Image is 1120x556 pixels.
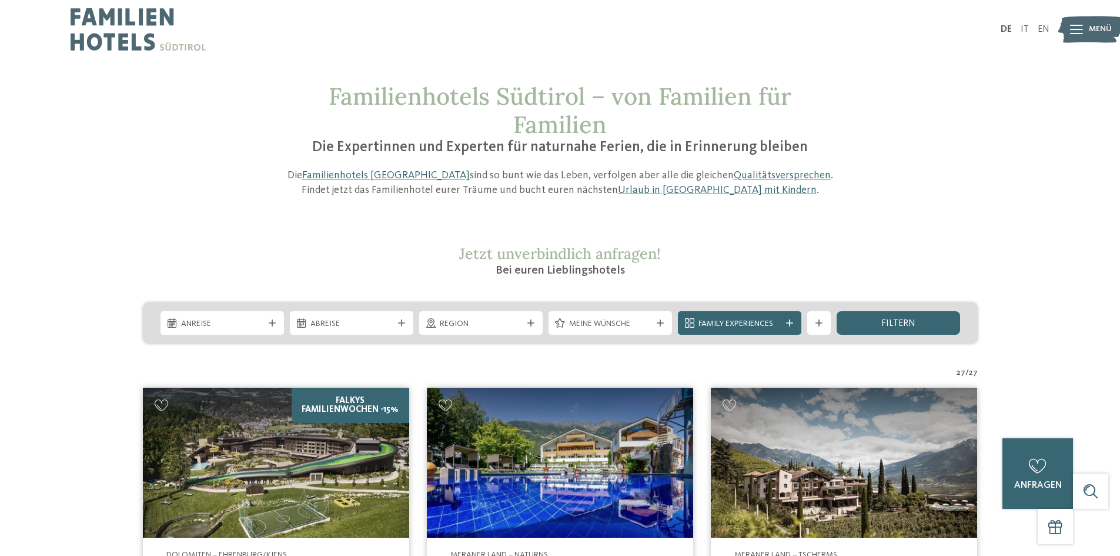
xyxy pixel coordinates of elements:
span: Jetzt unverbindlich anfragen! [459,244,661,263]
span: anfragen [1014,481,1062,490]
span: Bei euren Lieblingshotels [496,265,625,277]
span: 27 [957,367,965,379]
p: Die sind so bunt wie das Leben, verfolgen aber alle die gleichen . Findet jetzt das Familienhotel... [281,168,840,198]
img: Familienhotels gesucht? Hier findet ihr die besten! [143,388,409,538]
span: Region [440,318,522,330]
span: Familienhotels Südtirol – von Familien für Familien [329,81,791,139]
a: Qualitätsversprechen [734,170,831,181]
span: Family Experiences [698,318,781,330]
span: Anreise [181,318,263,330]
span: filtern [881,319,915,328]
span: 27 [969,367,978,379]
a: anfragen [1002,438,1073,509]
span: / [965,367,969,379]
span: Abreise [310,318,393,330]
a: EN [1038,25,1049,34]
a: Urlaub in [GEOGRAPHIC_DATA] mit Kindern [618,185,817,195]
a: IT [1021,25,1029,34]
span: Menü [1089,24,1112,35]
span: Die Expertinnen und Experten für naturnahe Ferien, die in Erinnerung bleiben [312,140,808,155]
img: Familien Wellness Residence Tyrol **** [427,388,693,538]
a: DE [1001,25,1012,34]
span: Meine Wünsche [569,318,651,330]
img: Familienhotels gesucht? Hier findet ihr die besten! [711,388,977,538]
a: Familienhotels [GEOGRAPHIC_DATA] [302,170,470,181]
